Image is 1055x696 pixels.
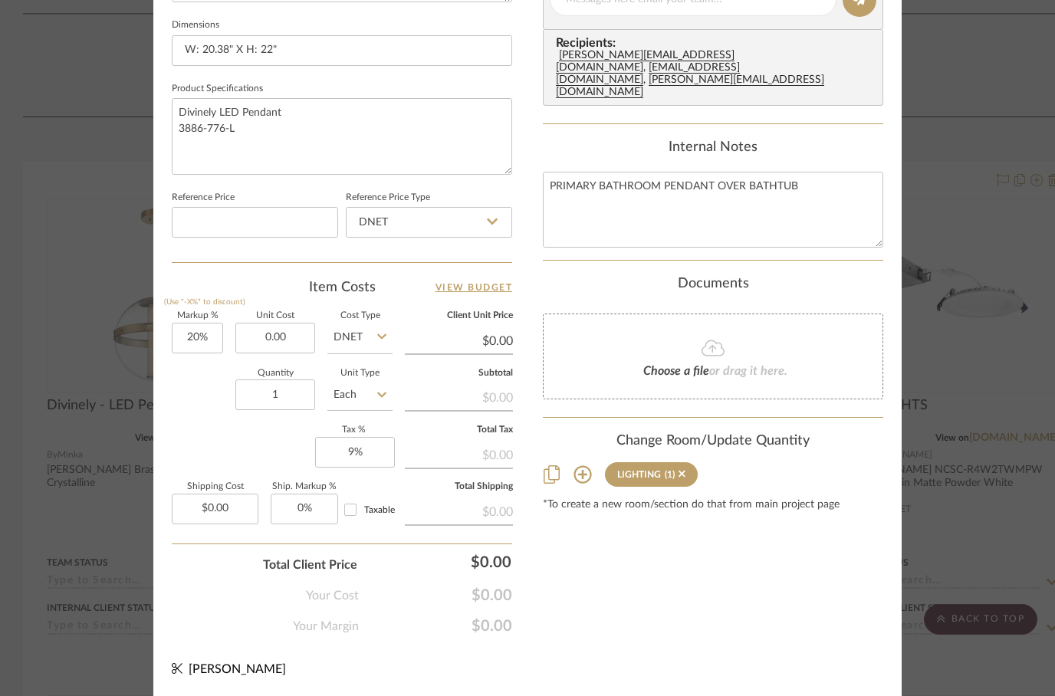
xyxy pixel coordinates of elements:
label: Reference Price Type [346,194,430,202]
label: Ship. Markup % [271,483,338,491]
span: Choose a file [643,365,709,377]
span: Your Cost [306,586,359,605]
div: $0.00 [405,497,513,524]
div: Internal Notes [543,140,883,156]
span: $0.00 [359,586,512,605]
div: $0.00 [405,440,513,468]
div: Item Costs [172,278,512,297]
span: $0.00 [359,617,512,635]
span: Total Client Price [263,556,357,574]
label: Reference Price [172,194,235,202]
div: LIGHTING [617,469,661,480]
div: $0.00 [365,547,518,577]
div: (1) [665,469,675,480]
label: Client Unit Price [405,312,513,320]
div: Change Room/Update Quantity [543,433,883,450]
label: Tax % [315,426,393,434]
label: Dimensions [172,21,219,29]
label: Product Specifications [172,85,263,93]
label: Total Shipping [405,483,513,491]
a: View Budget [435,278,513,297]
label: Unit Type [327,369,393,377]
label: Cost Type [327,312,393,320]
label: Quantity [235,369,315,377]
label: Shipping Cost [172,483,258,491]
label: Total Tax [405,426,513,434]
span: or drag it here. [709,365,787,377]
label: Markup % [172,312,223,320]
input: Enter the dimensions of this item [172,35,512,66]
div: , , [556,50,876,99]
span: [PERSON_NAME] [189,663,286,675]
div: Documents [543,276,883,293]
span: Your Margin [293,617,359,635]
label: Unit Cost [235,312,315,320]
label: Subtotal [405,369,513,377]
span: Recipients: [556,36,876,50]
span: Taxable [364,505,395,514]
div: *To create a new room/section do that from main project page [543,499,883,511]
div: $0.00 [405,382,513,410]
